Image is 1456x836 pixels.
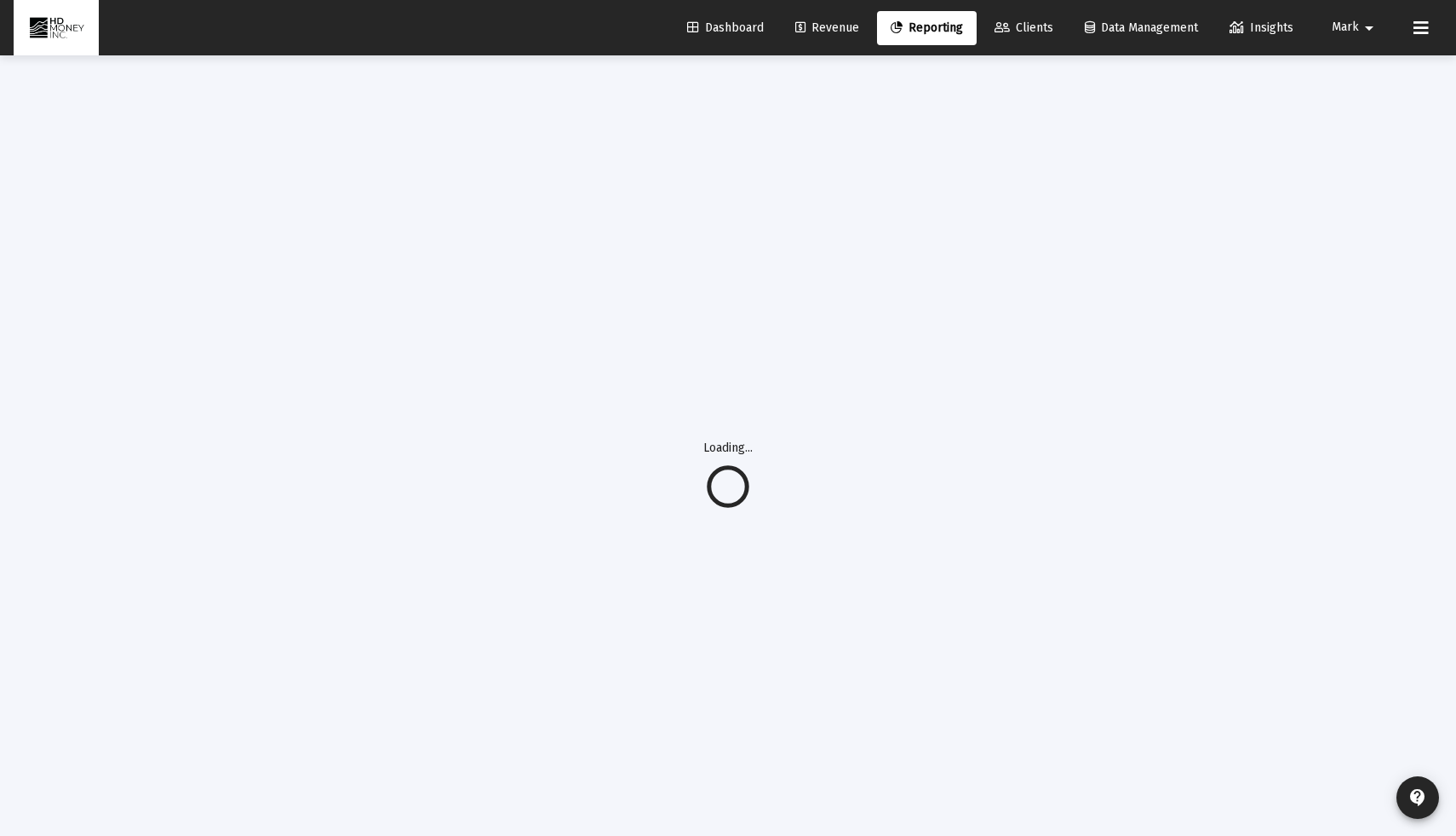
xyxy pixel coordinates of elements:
a: Revenue [782,11,873,45]
span: Clients [995,20,1053,35]
a: Reporting [877,11,977,45]
mat-icon: contact_support [1407,787,1428,808]
a: Dashboard [674,11,777,45]
span: Insights [1230,20,1293,35]
span: Reporting [891,20,963,35]
span: Revenue [795,20,859,35]
span: Dashboard [687,20,764,35]
span: Mark [1332,20,1359,35]
a: Insights [1216,11,1307,45]
mat-icon: arrow_drop_down [1359,11,1379,45]
a: Data Management [1071,11,1212,45]
a: Clients [981,11,1067,45]
span: Data Management [1085,20,1198,35]
button: Mark [1311,10,1400,44]
img: Dashboard [26,11,86,45]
